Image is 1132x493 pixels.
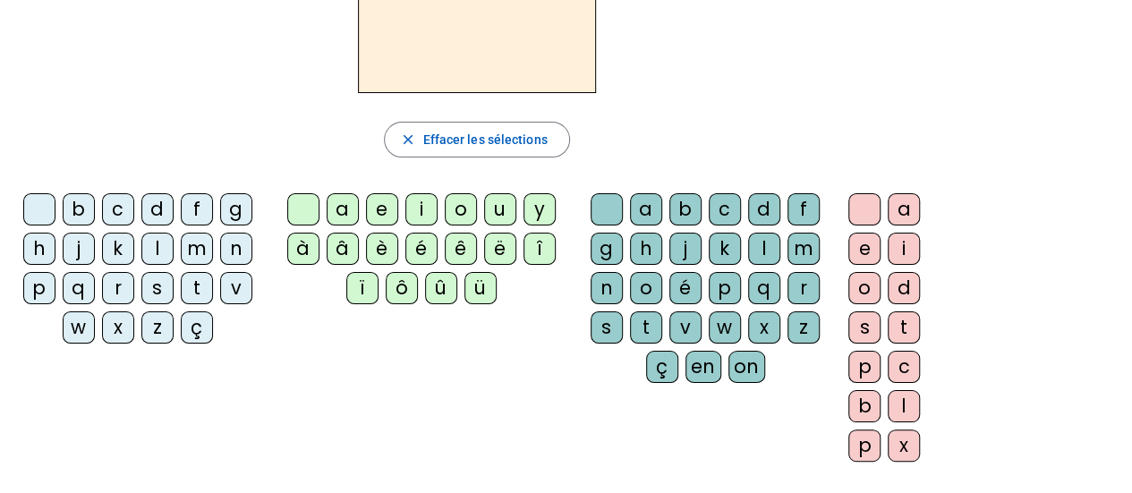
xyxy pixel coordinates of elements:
[591,272,623,304] div: n
[591,233,623,265] div: g
[63,193,95,225] div: b
[709,311,741,344] div: w
[405,193,438,225] div: i
[181,193,213,225] div: f
[399,132,415,148] mat-icon: close
[630,311,662,344] div: t
[591,311,623,344] div: s
[523,233,556,265] div: î
[748,193,780,225] div: d
[366,233,398,265] div: è
[23,272,55,304] div: p
[422,129,547,150] span: Effacer les sélections
[888,351,920,383] div: c
[287,233,319,265] div: à
[848,311,881,344] div: s
[848,351,881,383] div: p
[386,272,418,304] div: ô
[484,193,516,225] div: u
[630,193,662,225] div: a
[728,351,765,383] div: on
[888,390,920,422] div: l
[709,193,741,225] div: c
[384,122,569,157] button: Effacer les sélections
[102,193,134,225] div: c
[787,311,820,344] div: z
[848,429,881,462] div: p
[484,233,516,265] div: ë
[181,233,213,265] div: m
[220,272,252,304] div: v
[748,272,780,304] div: q
[102,311,134,344] div: x
[23,233,55,265] div: h
[669,193,702,225] div: b
[102,233,134,265] div: k
[366,193,398,225] div: e
[445,193,477,225] div: o
[748,233,780,265] div: l
[848,390,881,422] div: b
[181,272,213,304] div: t
[787,272,820,304] div: r
[346,272,379,304] div: ï
[888,233,920,265] div: i
[787,233,820,265] div: m
[888,272,920,304] div: d
[888,193,920,225] div: a
[646,351,678,383] div: ç
[669,311,702,344] div: v
[888,311,920,344] div: t
[141,233,174,265] div: l
[709,272,741,304] div: p
[63,311,95,344] div: w
[523,193,556,225] div: y
[63,272,95,304] div: q
[445,233,477,265] div: ê
[425,272,457,304] div: û
[327,193,359,225] div: a
[181,311,213,344] div: ç
[888,429,920,462] div: x
[848,272,881,304] div: o
[464,272,497,304] div: ü
[685,351,721,383] div: en
[630,272,662,304] div: o
[327,233,359,265] div: â
[220,233,252,265] div: n
[141,272,174,304] div: s
[669,272,702,304] div: é
[141,311,174,344] div: z
[63,233,95,265] div: j
[787,193,820,225] div: f
[102,272,134,304] div: r
[848,233,881,265] div: e
[709,233,741,265] div: k
[220,193,252,225] div: g
[141,193,174,225] div: d
[630,233,662,265] div: h
[669,233,702,265] div: j
[405,233,438,265] div: é
[748,311,780,344] div: x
